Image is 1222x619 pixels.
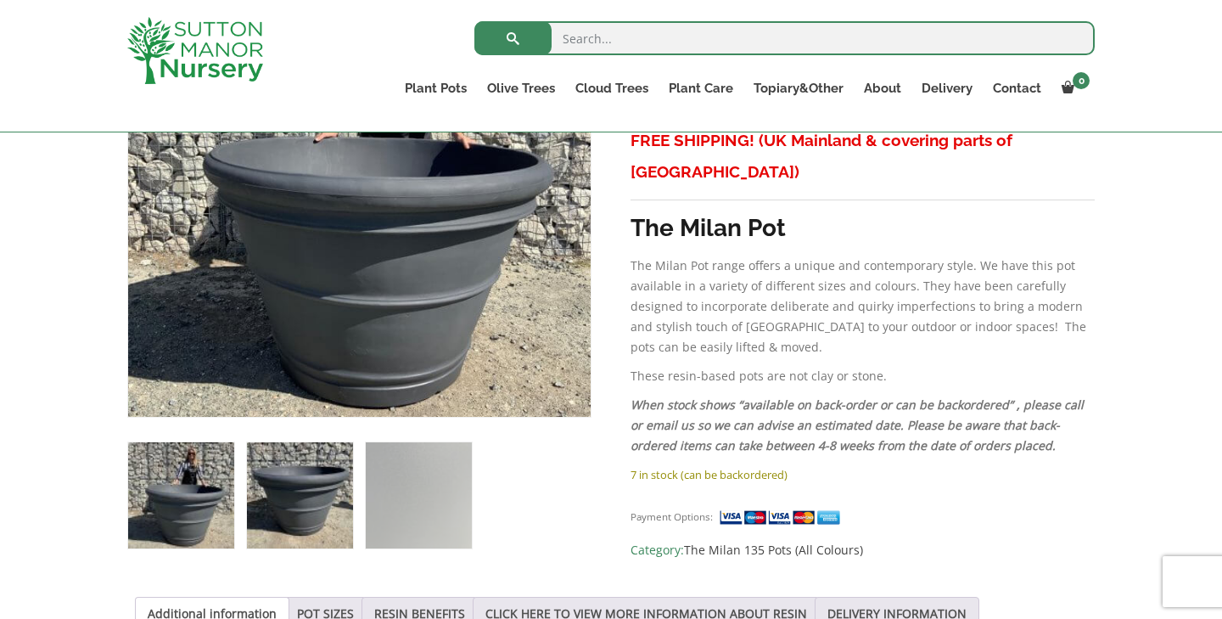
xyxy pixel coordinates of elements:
[631,397,1084,453] em: When stock shows “available on back-order or can be backordered” , please call or email us so we ...
[743,76,854,100] a: Topiary&Other
[565,76,659,100] a: Cloud Trees
[911,76,983,100] a: Delivery
[659,76,743,100] a: Plant Care
[631,464,1095,485] p: 7 in stock (can be backordered)
[1073,72,1090,89] span: 0
[474,21,1095,55] input: Search...
[983,76,1051,100] a: Contact
[719,509,846,526] img: payment supported
[631,510,713,523] small: Payment Options:
[477,76,565,100] a: Olive Trees
[631,125,1095,188] h3: FREE SHIPPING! (UK Mainland & covering parts of [GEOGRAPHIC_DATA])
[128,442,234,549] img: The Milan Pot 135 Colour Charcoal Grey
[127,17,263,84] img: logo
[395,76,477,100] a: Plant Pots
[631,366,1095,386] p: These resin-based pots are not clay or stone.
[366,442,472,549] img: The Milan Pot 135 Colour Charcoal Grey - Image 3
[684,542,863,558] a: The Milan 135 Pots (All Colours)
[247,442,353,549] img: The Milan Pot 135 Colour Charcoal Grey - Image 2
[631,540,1095,560] span: Category:
[854,76,911,100] a: About
[631,256,1095,357] p: The Milan Pot range offers a unique and contemporary style. We have this pot available in a varie...
[631,214,786,242] strong: The Milan Pot
[1051,76,1095,100] a: 0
